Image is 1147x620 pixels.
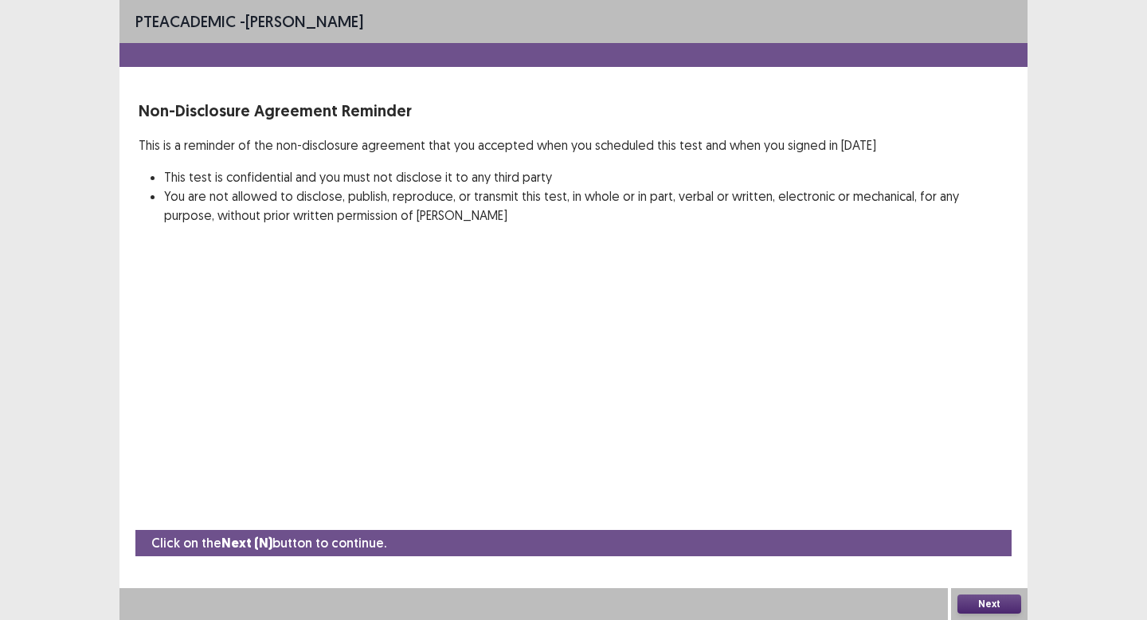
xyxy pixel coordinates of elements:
[957,594,1021,614] button: Next
[164,167,1008,186] li: This test is confidential and you must not disclose it to any third party
[139,135,1008,155] p: This is a reminder of the non-disclosure agreement that you accepted when you scheduled this test...
[164,186,1008,225] li: You are not allowed to disclose, publish, reproduce, or transmit this test, in whole or in part, ...
[139,99,1008,123] p: Non-Disclosure Agreement Reminder
[135,10,363,33] p: - [PERSON_NAME]
[151,533,386,553] p: Click on the button to continue.
[221,535,272,551] strong: Next (N)
[135,11,236,31] span: PTE academic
